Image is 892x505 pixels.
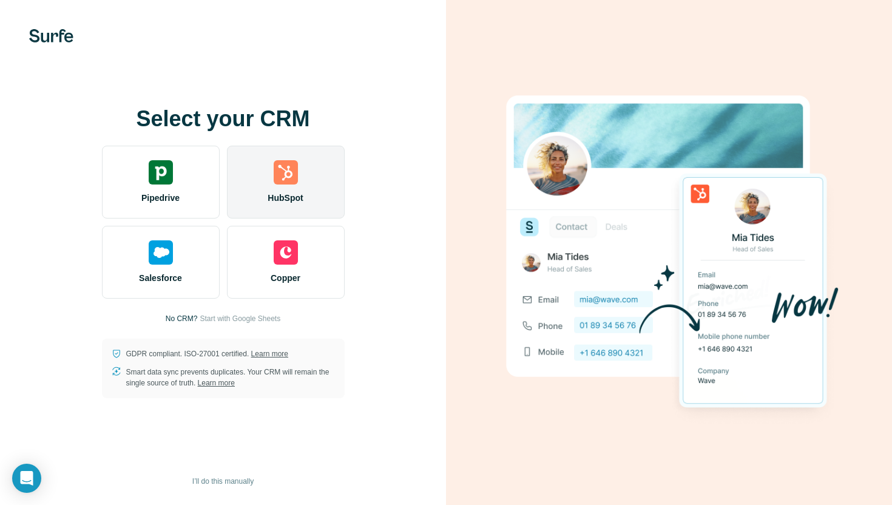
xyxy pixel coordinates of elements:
[274,240,298,265] img: copper's logo
[274,160,298,185] img: hubspot's logo
[102,107,345,131] h1: Select your CRM
[271,272,300,284] span: Copper
[251,350,288,358] a: Learn more
[126,367,335,388] p: Smart data sync prevents duplicates. Your CRM will remain the single source of truth.
[499,76,839,429] img: HUBSPOT image
[192,476,254,487] span: I’ll do this manually
[149,160,173,185] img: pipedrive's logo
[200,313,280,324] button: Start with Google Sheets
[166,313,198,324] p: No CRM?
[29,29,73,42] img: Surfe's logo
[268,192,303,204] span: HubSpot
[12,464,41,493] div: Open Intercom Messenger
[141,192,180,204] span: Pipedrive
[139,272,182,284] span: Salesforce
[198,379,235,387] a: Learn more
[149,240,173,265] img: salesforce's logo
[184,472,262,490] button: I’ll do this manually
[126,348,288,359] p: GDPR compliant. ISO-27001 certified.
